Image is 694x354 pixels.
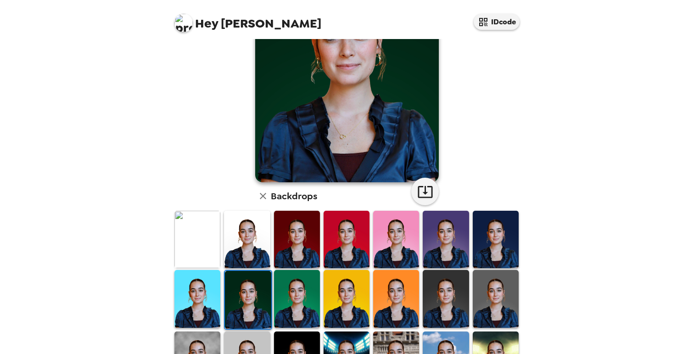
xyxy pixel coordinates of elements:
[174,9,321,30] span: [PERSON_NAME]
[174,14,193,32] img: profile pic
[195,15,218,32] span: Hey
[174,211,220,268] img: Original
[271,189,317,203] h6: Backdrops
[474,14,520,30] button: IDcode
